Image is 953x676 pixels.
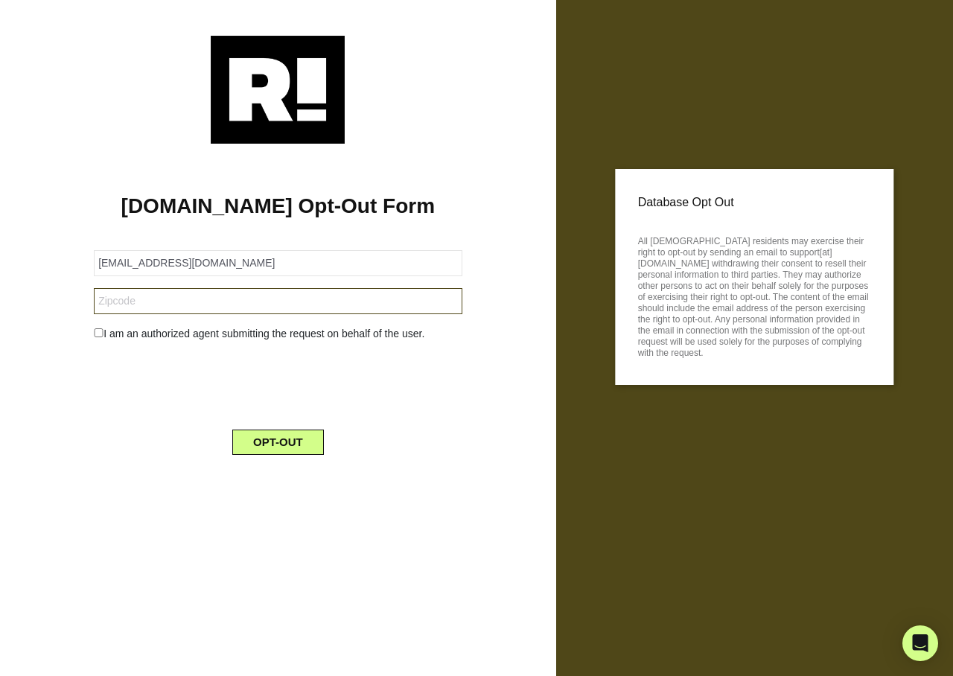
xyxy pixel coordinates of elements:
[232,430,324,455] button: OPT-OUT
[638,232,871,359] p: All [DEMOGRAPHIC_DATA] residents may exercise their right to opt-out by sending an email to suppo...
[94,250,462,276] input: Email Address
[165,354,391,412] iframe: reCAPTCHA
[638,191,871,214] p: Database Opt Out
[22,194,534,219] h1: [DOMAIN_NAME] Opt-Out Form
[902,625,938,661] div: Open Intercom Messenger
[211,36,345,144] img: Retention.com
[83,326,473,342] div: I am an authorized agent submitting the request on behalf of the user.
[94,288,462,314] input: Zipcode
